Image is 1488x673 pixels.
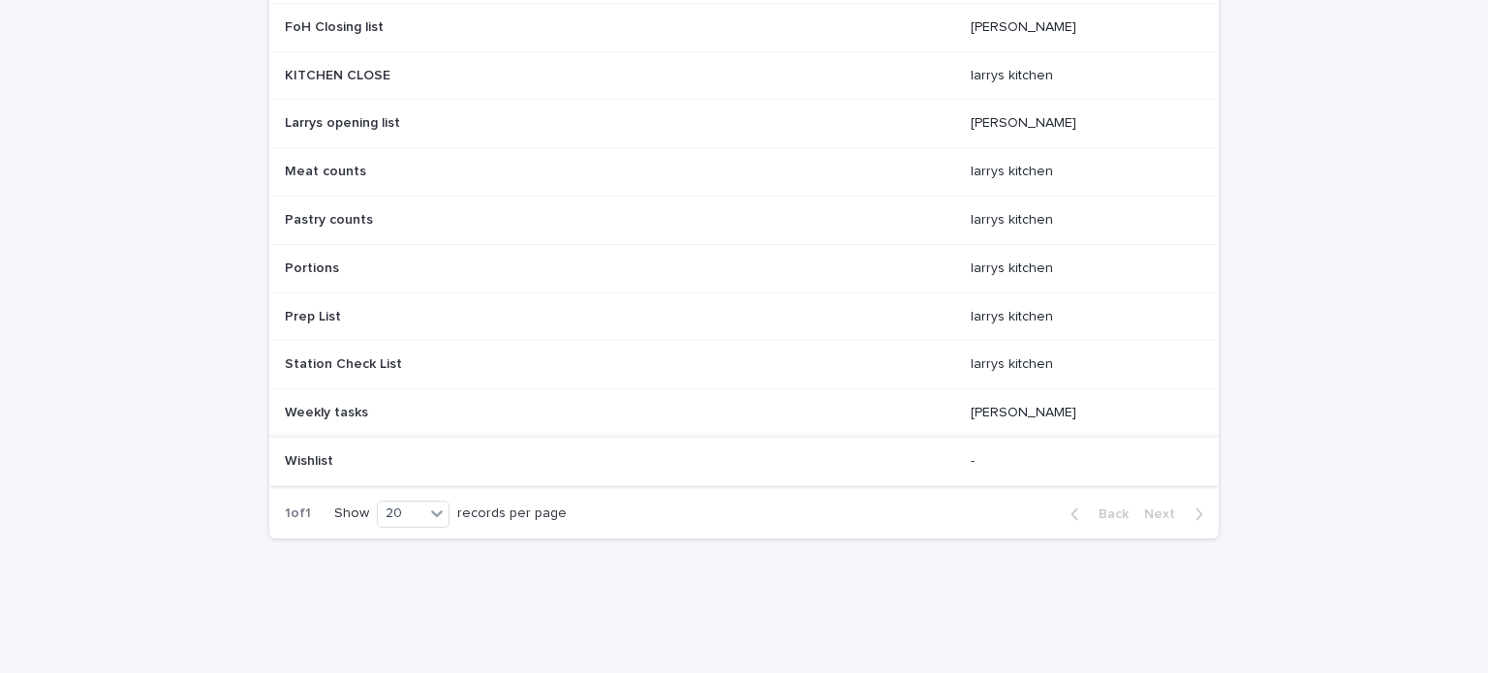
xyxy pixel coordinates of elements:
[334,505,369,522] p: Show
[971,453,1188,470] p: -
[285,352,406,373] p: Station Check List
[971,19,1188,36] p: [PERSON_NAME]
[457,505,567,522] p: records per page
[269,437,1219,485] tr: WishlistWishlist -
[971,68,1188,84] p: larrys kitchen
[285,208,377,229] p: Pastry counts
[1144,507,1187,521] span: Next
[971,309,1188,325] p: larrys kitchen
[269,51,1219,100] tr: KITCHEN CLOSEKITCHEN CLOSE larrys kitchen
[971,260,1188,277] p: larrys kitchen
[269,196,1219,244] tr: Pastry countsPastry counts larrys kitchen
[285,449,337,470] p: Wishlist
[269,3,1219,51] tr: FoH Closing listFoH Closing list [PERSON_NAME]
[1136,505,1219,523] button: Next
[269,341,1219,389] tr: Station Check ListStation Check List larrys kitchen
[269,292,1219,341] tr: Prep ListPrep List larrys kitchen
[971,164,1188,180] p: larrys kitchen
[971,405,1188,421] p: [PERSON_NAME]
[285,15,387,36] p: FoH Closing list
[285,305,345,325] p: Prep List
[269,148,1219,197] tr: Meat countsMeat counts larrys kitchen
[285,64,394,84] p: KITCHEN CLOSE
[971,212,1188,229] p: larrys kitchen
[269,389,1219,438] tr: Weekly tasksWeekly tasks [PERSON_NAME]
[269,490,326,537] p: 1 of 1
[1087,507,1129,521] span: Back
[971,356,1188,373] p: larrys kitchen
[285,160,370,180] p: Meat counts
[378,504,424,524] div: 20
[269,244,1219,292] tr: PortionsPortions larrys kitchen
[285,111,404,132] p: Larrys opening list
[971,115,1188,132] p: [PERSON_NAME]
[285,401,372,421] p: Weekly tasks
[1055,505,1136,523] button: Back
[285,257,343,277] p: Portions
[269,100,1219,148] tr: Larrys opening listLarrys opening list [PERSON_NAME]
